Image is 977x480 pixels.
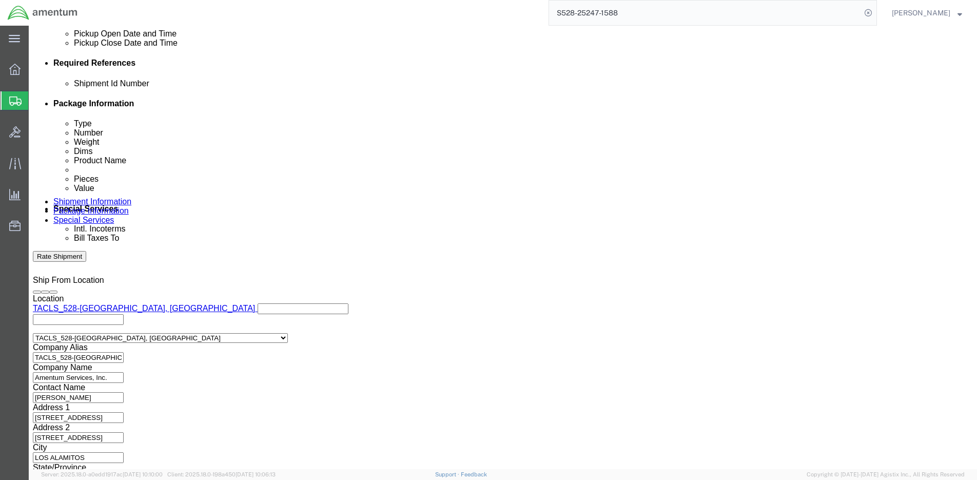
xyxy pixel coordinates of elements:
span: [DATE] 10:06:13 [236,471,276,477]
a: Support [435,471,461,477]
span: Server: 2025.18.0-a0edd1917ac [41,471,163,477]
span: [DATE] 10:10:00 [123,471,163,477]
span: Copyright © [DATE]-[DATE] Agistix Inc., All Rights Reserved [807,470,965,479]
button: [PERSON_NAME] [891,7,963,19]
input: Search for shipment number, reference number [549,1,861,25]
a: Feedback [461,471,487,477]
span: Kajuan Barnwell [892,7,950,18]
iframe: FS Legacy Container [29,26,977,469]
span: Client: 2025.18.0-198a450 [167,471,276,477]
img: logo [7,5,78,21]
